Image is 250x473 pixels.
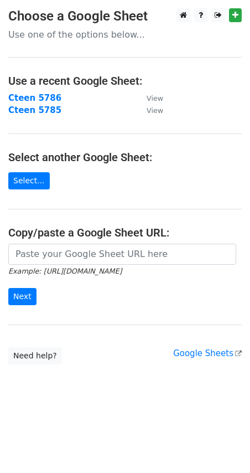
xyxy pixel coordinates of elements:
a: Cteen 5786 [8,93,61,103]
h4: Copy/paste a Google Sheet URL: [8,226,242,239]
a: Google Sheets [173,348,242,358]
input: Next [8,288,37,305]
h4: Select another Google Sheet: [8,151,242,164]
a: Cteen 5785 [8,105,61,115]
small: View [147,106,163,115]
a: View [136,105,163,115]
input: Paste your Google Sheet URL here [8,244,236,265]
h3: Choose a Google Sheet [8,8,242,24]
a: View [136,93,163,103]
a: Need help? [8,347,62,364]
small: View [147,94,163,102]
a: Select... [8,172,50,189]
p: Use one of the options below... [8,29,242,40]
h4: Use a recent Google Sheet: [8,74,242,88]
small: Example: [URL][DOMAIN_NAME] [8,267,122,275]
